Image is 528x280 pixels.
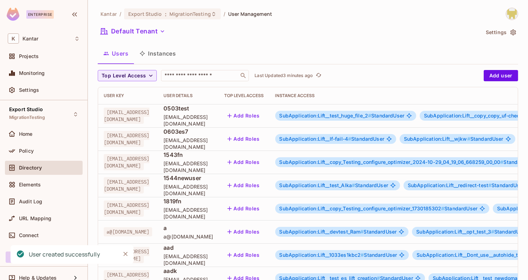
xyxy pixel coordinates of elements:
[19,87,39,93] span: Settings
[19,70,45,76] span: Monitoring
[163,244,213,252] span: aad
[491,229,494,235] span: #
[163,183,213,197] span: [EMAIL_ADDRESS][DOMAIN_NAME]
[7,8,19,21] img: SReyMgAAAABJRU5ErkJggg==
[225,249,263,261] button: Add Roles
[19,233,39,238] span: Connect
[98,45,134,62] button: Users
[488,182,491,188] span: #
[483,27,518,38] button: Settings
[163,267,213,275] span: aadk
[9,115,45,120] span: MigrationTesting
[165,11,167,17] span: :
[467,136,470,142] span: #
[279,113,372,119] span: SubApplication:Lift__test_huge_file_2
[102,71,146,80] span: Top Level Access
[163,151,213,159] span: 1543fn
[120,249,131,259] button: Close
[163,93,213,98] div: User Details
[163,128,213,135] span: 0603es7
[134,45,181,62] button: Instances
[225,93,264,98] div: Top Level Access
[19,165,42,171] span: Directory
[104,93,152,98] div: User Key
[163,224,213,232] span: a
[279,182,355,188] span: SubApplication:Lift__test_Alka
[128,11,162,17] span: Export Studio
[416,229,527,235] span: StandardUser
[104,154,149,170] span: [EMAIL_ADDRESS][DOMAIN_NAME]
[225,133,263,145] button: Add Roles
[104,177,149,193] span: [EMAIL_ADDRESS][DOMAIN_NAME]
[104,131,149,147] span: [EMAIL_ADDRESS][DOMAIN_NAME]
[408,183,524,188] span: StandardUser
[225,180,263,191] button: Add Roles
[225,157,263,168] button: Add Roles
[404,136,470,142] span: SubApplication:Lift__wjkw
[19,53,39,59] span: Projects
[348,136,351,142] span: #
[163,104,213,112] span: 0503test
[360,229,363,235] span: #
[19,199,42,204] span: Audit Log
[19,182,41,187] span: Elements
[313,71,323,80] span: Click to refresh data
[416,229,494,235] span: SubApplication:Lift__opt_test_3
[404,136,503,142] span: StandardUser
[163,253,213,266] span: [EMAIL_ADDRESS][DOMAIN_NAME]
[255,73,313,78] p: Last Updated 3 minutes ago
[120,11,121,17] li: /
[104,227,152,236] span: a@[DOMAIN_NAME]
[9,107,43,112] span: Export Studio
[279,136,384,142] span: StandardUser
[279,113,405,119] span: StandardUser
[98,26,168,37] button: Default Tenant
[19,131,33,137] span: Home
[500,159,503,165] span: #
[441,205,444,211] span: #
[408,182,491,188] span: SubApplication:Lift__redirect-test
[279,159,504,165] span: SubApplication:Lift__copy_Testing_configure_optimizer_2024-10-29_04_19_06_668259_00_00
[506,8,518,20] img: Girishankar.VP@kantar.com
[26,10,54,19] div: Enterprise
[279,183,388,188] span: StandardUser
[368,113,371,119] span: #
[98,70,157,81] button: Top Level Access
[169,11,211,17] span: MigrationTesting
[225,110,263,121] button: Add Roles
[22,36,38,42] span: Workspace: Kantar
[279,229,397,235] span: StandardUser
[316,72,322,79] span: refresh
[225,226,263,237] button: Add Roles
[279,252,364,258] span: SubApplication:Lift__1033es1kbc2
[163,160,213,173] span: [EMAIL_ADDRESS][DOMAIN_NAME]
[163,206,213,220] span: [EMAIL_ADDRESS][DOMAIN_NAME]
[8,33,19,44] span: K
[361,252,364,258] span: #
[163,174,213,182] span: 1544newuser
[279,136,352,142] span: SubApplication:Lift__lf-fail-4
[224,11,225,17] li: /
[104,201,149,217] span: [EMAIL_ADDRESS][DOMAIN_NAME]
[19,148,34,154] span: Policy
[163,114,213,127] span: [EMAIL_ADDRESS][DOMAIN_NAME]
[163,137,213,150] span: [EMAIL_ADDRESS][DOMAIN_NAME]
[101,11,117,17] span: the active workspace
[279,252,397,258] span: StandardUser
[163,197,213,205] span: 1819fn
[279,229,364,235] span: SubApplication:Lift__devtest_Ram
[163,233,213,240] span: a@[DOMAIN_NAME]
[228,11,272,17] span: User Management
[279,205,445,211] span: SubApplication:Lift__copy_Testing_configure_optimizer_1730185302
[484,70,518,81] button: Add user
[352,182,355,188] span: #
[19,216,52,221] span: URL Mapping
[279,206,478,211] span: StandardUser
[314,71,323,80] button: refresh
[104,108,149,124] span: [EMAIL_ADDRESS][DOMAIN_NAME]
[29,250,100,259] div: User created successfully
[225,203,263,214] button: Add Roles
